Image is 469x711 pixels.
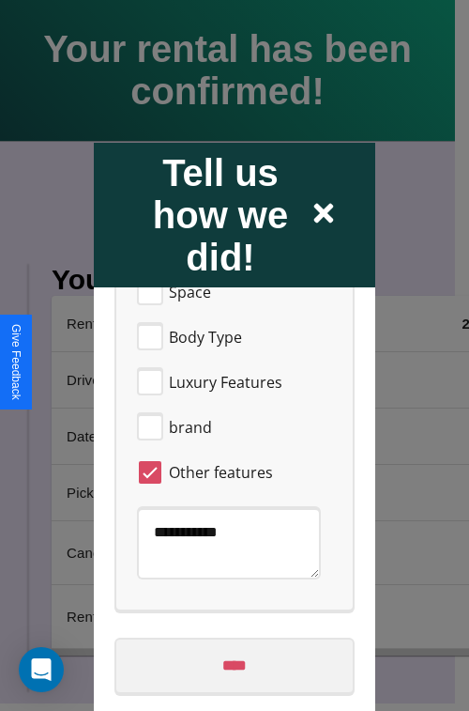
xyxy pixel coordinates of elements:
span: Space [169,280,211,302]
h2: Tell us how we did! [131,151,310,278]
div: Give Feedback [9,324,23,400]
span: brand [169,415,212,438]
span: Body Type [169,325,242,348]
span: Luxury Features [169,370,282,393]
span: Other features [169,460,273,483]
div: Open Intercom Messenger [19,647,64,692]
